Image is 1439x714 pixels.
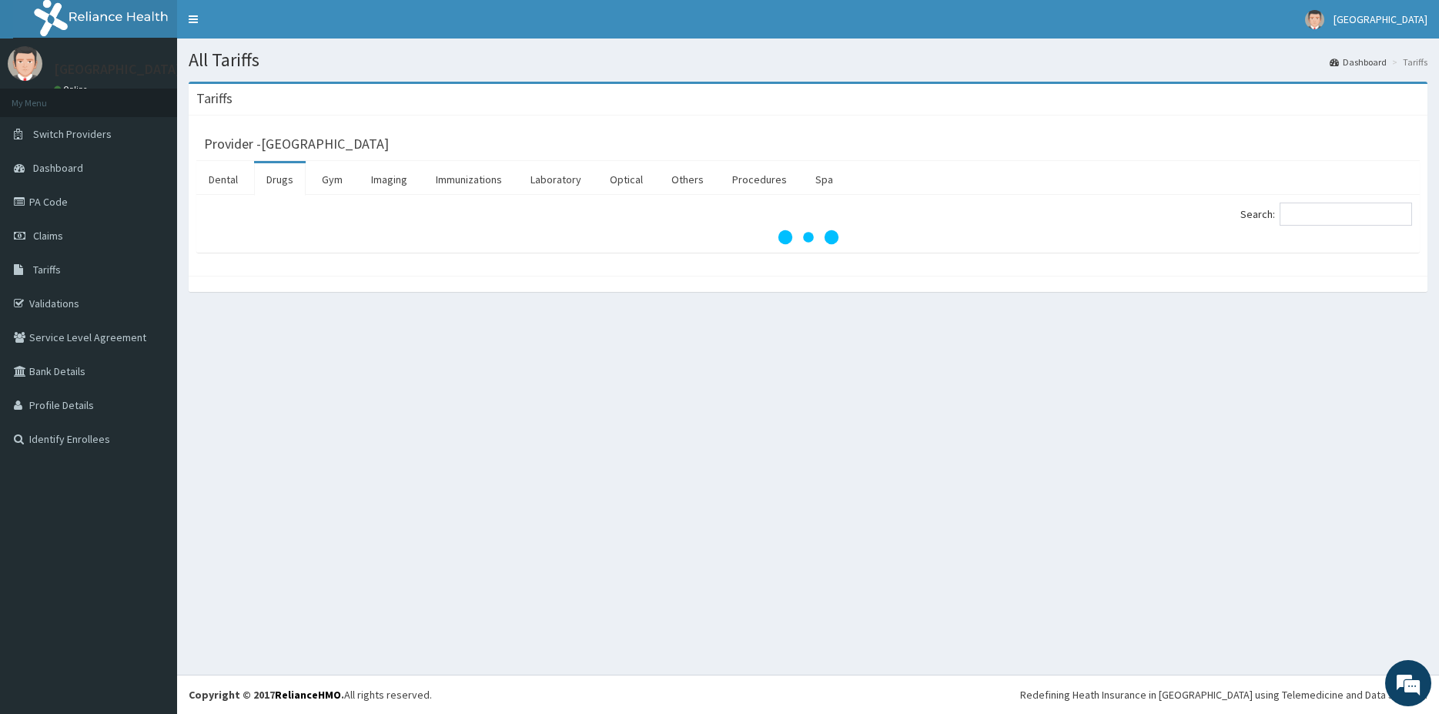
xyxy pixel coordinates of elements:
[659,163,716,196] a: Others
[423,163,514,196] a: Immunizations
[597,163,655,196] a: Optical
[359,163,420,196] a: Imaging
[28,77,62,116] img: d_794563401_company_1708531726252_794563401
[1280,203,1412,226] input: Search:
[33,161,83,175] span: Dashboard
[189,50,1427,70] h1: All Tariffs
[1330,55,1387,69] a: Dashboard
[254,163,306,196] a: Drugs
[720,163,799,196] a: Procedures
[253,8,289,45] div: Minimize live chat window
[1240,203,1412,226] label: Search:
[89,194,213,350] span: We're online!
[778,206,839,268] svg: audio-loading
[1020,687,1427,702] div: Redefining Heath Insurance in [GEOGRAPHIC_DATA] using Telemedicine and Data Science!
[8,46,42,81] img: User Image
[189,688,344,702] strong: Copyright © 2017 .
[310,163,355,196] a: Gym
[275,688,341,702] a: RelianceHMO
[54,62,181,76] p: [GEOGRAPHIC_DATA]
[177,675,1439,714] footer: All rights reserved.
[196,163,250,196] a: Dental
[1388,55,1427,69] li: Tariffs
[803,163,845,196] a: Spa
[33,263,61,277] span: Tariffs
[196,92,233,106] h3: Tariffs
[1305,10,1324,29] img: User Image
[33,229,63,243] span: Claims
[54,84,91,95] a: Online
[8,421,293,474] textarea: Type your message and hit 'Enter'
[80,86,259,106] div: Chat with us now
[1334,12,1427,26] span: [GEOGRAPHIC_DATA]
[518,163,594,196] a: Laboratory
[204,137,389,151] h3: Provider - [GEOGRAPHIC_DATA]
[33,127,112,141] span: Switch Providers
